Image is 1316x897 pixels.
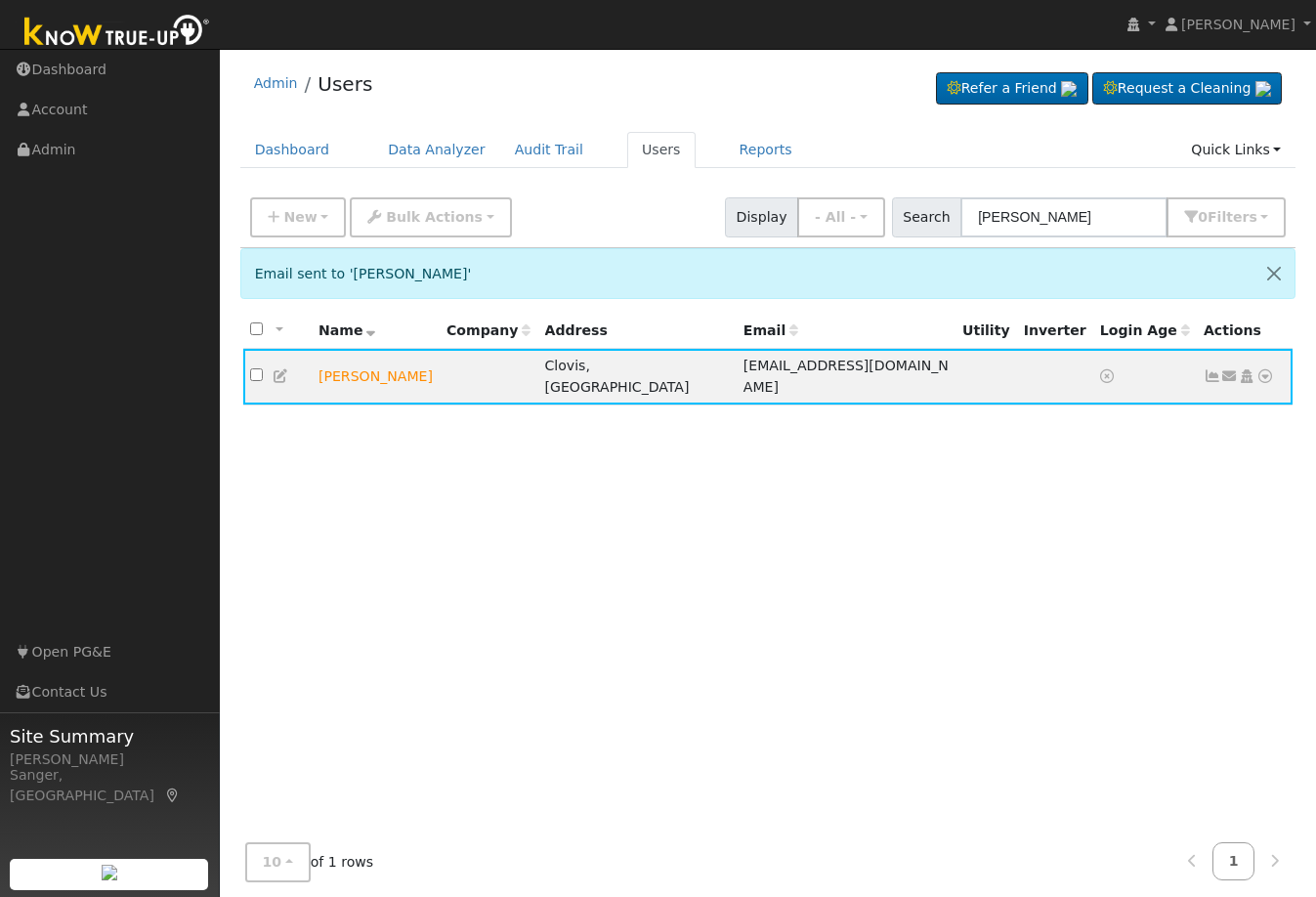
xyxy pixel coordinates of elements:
[263,854,282,870] span: 10
[10,765,209,806] div: Sanger, [GEOGRAPHIC_DATA]
[960,197,1167,237] input: Search
[255,266,472,281] span: Email sent to '[PERSON_NAME]'
[1238,368,1255,384] a: Login As
[102,865,117,880] img: retrieve
[1208,209,1257,225] span: Filter
[725,132,807,168] a: Reports
[500,132,598,168] a: Audit Trail
[1092,72,1282,106] a: Request a Cleaning
[250,197,347,237] button: New
[1212,842,1255,880] a: 1
[10,723,209,749] span: Site Summary
[10,749,209,770] div: [PERSON_NAME]
[318,322,376,338] span: Name
[962,320,1010,341] div: Utility
[1256,366,1274,387] a: Other actions
[373,132,500,168] a: Data Analyzer
[1253,249,1295,297] button: Close
[743,358,949,394] span: [EMAIL_ADDRESS][DOMAIN_NAME]
[15,11,220,55] img: Know True-Up
[1100,368,1118,384] a: No login access
[1255,81,1271,97] img: retrieve
[273,368,290,384] a: Edit User
[386,209,483,225] span: Bulk Actions
[1204,368,1221,384] a: Not connected
[245,842,374,882] span: of 1 rows
[312,349,440,405] td: Lead
[1221,366,1239,387] a: moelarson@yahoo.com
[1181,17,1295,32] span: [PERSON_NAME]
[1249,209,1256,225] span: s
[240,132,345,168] a: Dashboard
[318,72,372,96] a: Users
[1100,322,1190,338] span: Days since last login
[245,842,311,882] button: 10
[743,322,798,338] span: Email
[1061,81,1077,97] img: retrieve
[164,788,182,803] a: Map
[545,320,730,341] div: Address
[936,72,1088,106] a: Refer a Friend
[446,322,531,338] span: Company name
[725,197,798,237] span: Display
[254,75,298,91] a: Admin
[1167,197,1286,237] button: 0Filters
[1204,320,1286,341] div: Actions
[283,209,317,225] span: New
[350,197,511,237] button: Bulk Actions
[1176,132,1295,168] a: Quick Links
[1024,320,1086,341] div: Inverter
[537,349,736,405] td: Clovis, [GEOGRAPHIC_DATA]
[797,197,885,237] button: - All -
[627,132,696,168] a: Users
[892,197,961,237] span: Search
